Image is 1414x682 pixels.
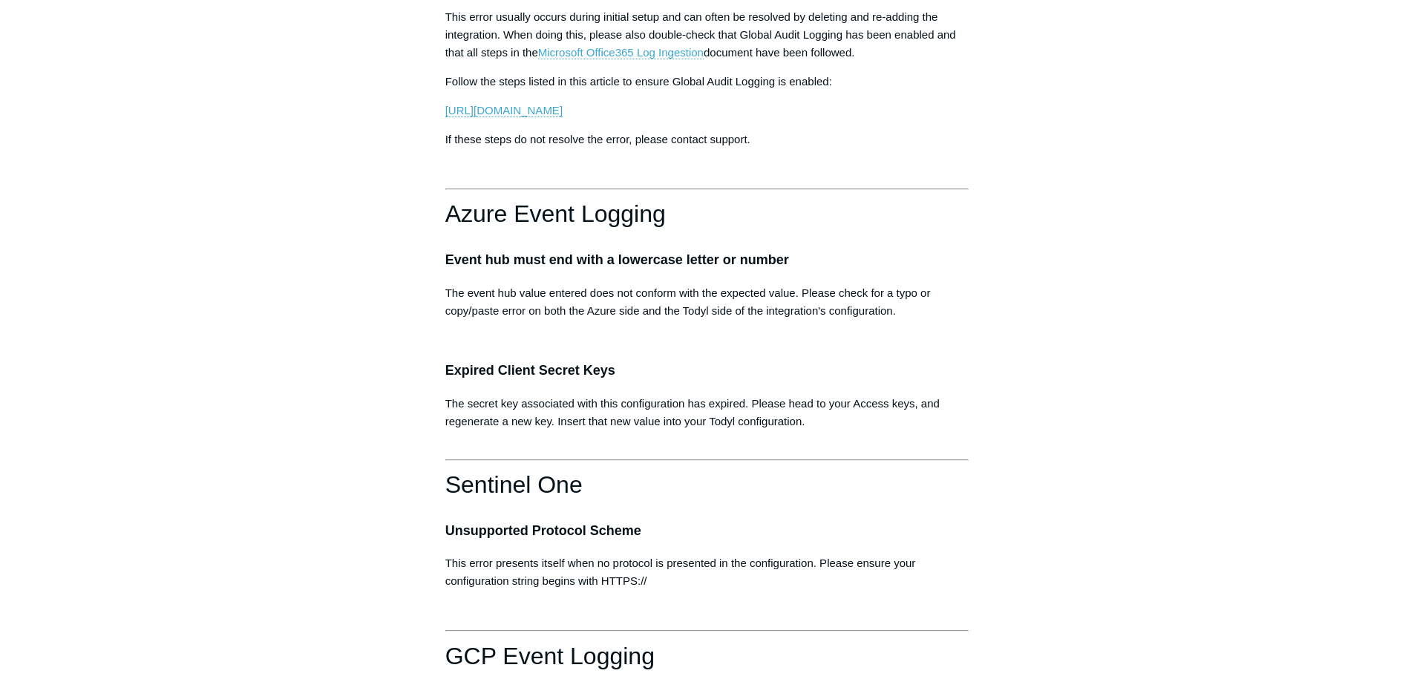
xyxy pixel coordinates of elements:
[445,466,969,504] h1: Sentinel One
[445,520,969,542] h3: Unsupported Protocol Scheme
[445,73,969,91] p: Follow the steps listed in this article to ensure Global Audit Logging is enabled:
[445,395,969,448] p: The secret key associated with this configuration has expired. Please head to your Access keys, a...
[445,554,969,590] p: This error presents itself when no protocol is presented in the configuration. Please ensure your...
[445,360,969,381] h3: Expired Client Secret Keys
[445,8,969,62] p: This error usually occurs during initial setup and can often be resolved by deleting and re-addin...
[445,131,969,148] p: If these steps do not resolve the error, please contact support.
[445,195,969,233] h1: Azure Event Logging
[445,249,969,271] h3: Event hub must end with a lowercase letter or number
[538,46,704,59] a: Microsoft Office365 Log Ingestion
[445,104,563,117] a: [URL][DOMAIN_NAME]
[445,637,969,675] h1: GCP Event Logging
[445,284,969,320] p: The event hub value entered does not conform with the expected value. Please check for a typo or ...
